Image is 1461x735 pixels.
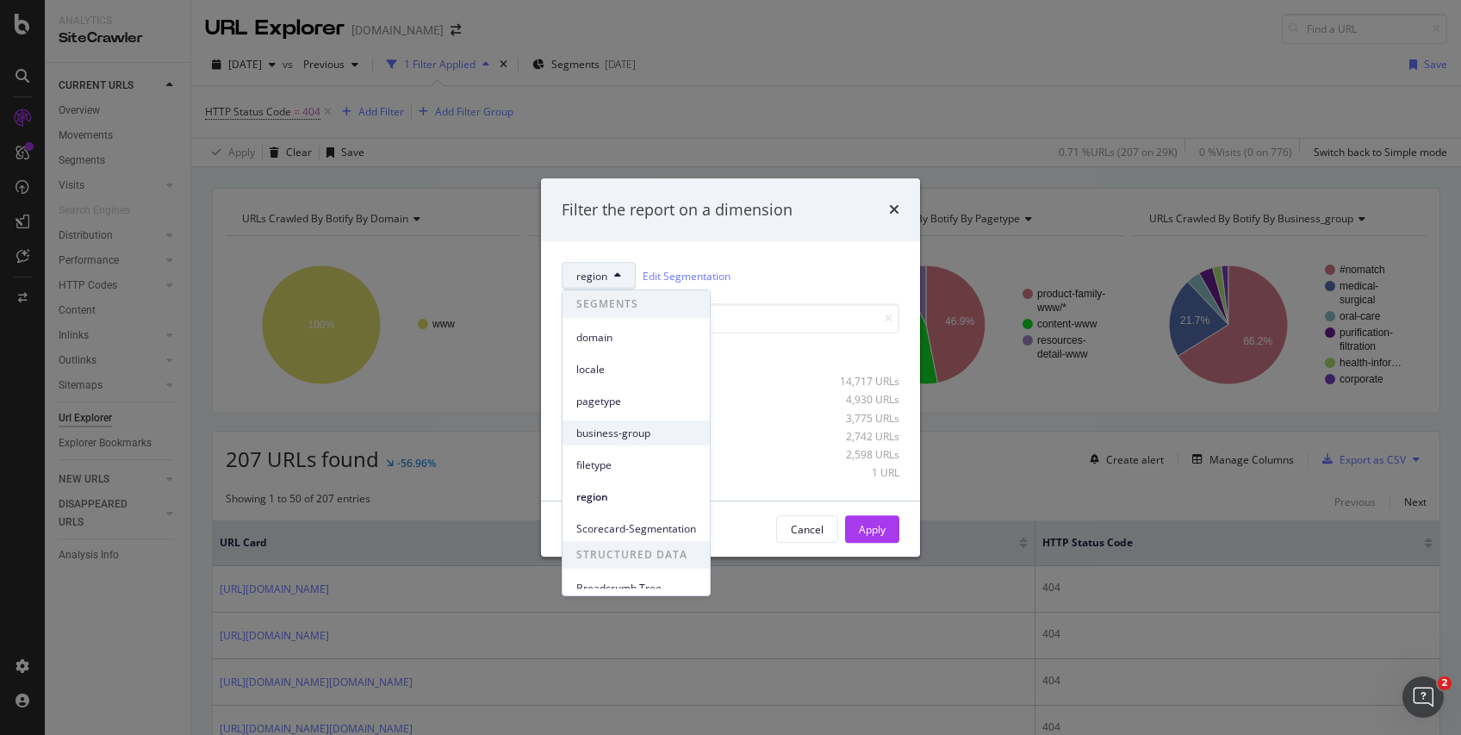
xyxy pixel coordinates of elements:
[859,522,886,537] div: Apply
[576,269,607,283] span: region
[576,489,696,505] span: region
[541,178,920,557] div: modal
[791,522,824,537] div: Cancel
[562,262,636,290] button: region
[1402,676,1444,718] iframe: Intercom live chat
[562,199,793,221] div: Filter the report on a dimension
[576,362,696,377] span: locale
[845,515,899,543] button: Apply
[576,581,696,596] span: Breadcrumb Tree
[576,330,696,346] span: domain
[576,458,696,473] span: filetype
[562,347,899,362] div: Select all data available
[889,199,899,221] div: times
[1438,676,1452,690] span: 2
[576,394,696,409] span: pagetype
[815,411,899,426] div: 3,775 URLs
[563,290,710,318] span: SEGMENTS
[563,541,710,569] span: STRUCTURED DATA
[815,393,899,408] div: 4,930 URLs
[815,429,899,444] div: 2,742 URLs
[562,303,899,333] input: Search
[815,375,899,389] div: 14,717 URLs
[776,515,838,543] button: Cancel
[815,447,899,462] div: 2,598 URLs
[576,521,696,537] span: Scorecard-Segmentation
[815,465,899,480] div: 1 URL
[643,267,730,285] a: Edit Segmentation
[576,426,696,441] span: business-group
